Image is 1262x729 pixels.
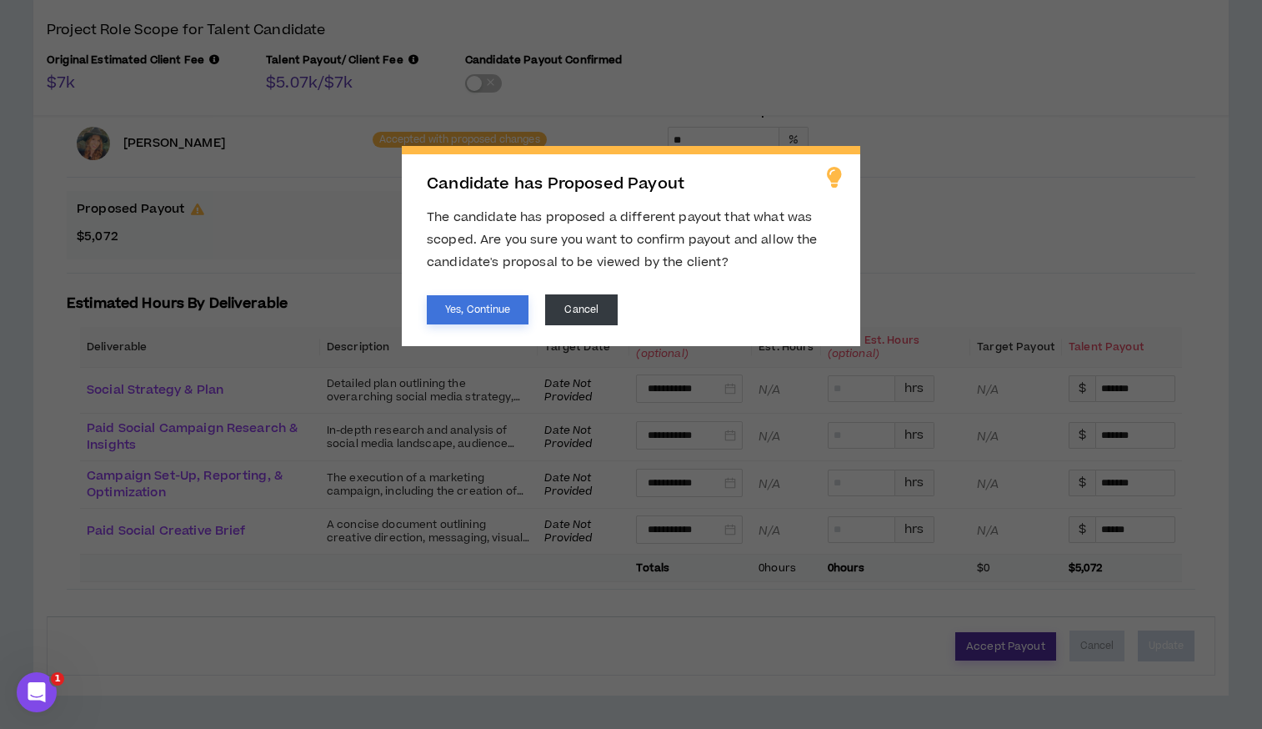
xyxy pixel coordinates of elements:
[17,672,57,712] iframe: Intercom live chat
[427,209,818,271] span: The candidate has proposed a different payout that what was scoped. Are you sure you want to conf...
[427,175,835,194] h2: Candidate has Proposed Payout
[545,294,618,325] button: Cancel
[51,672,64,686] span: 1
[427,295,528,324] button: Yes, Continue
